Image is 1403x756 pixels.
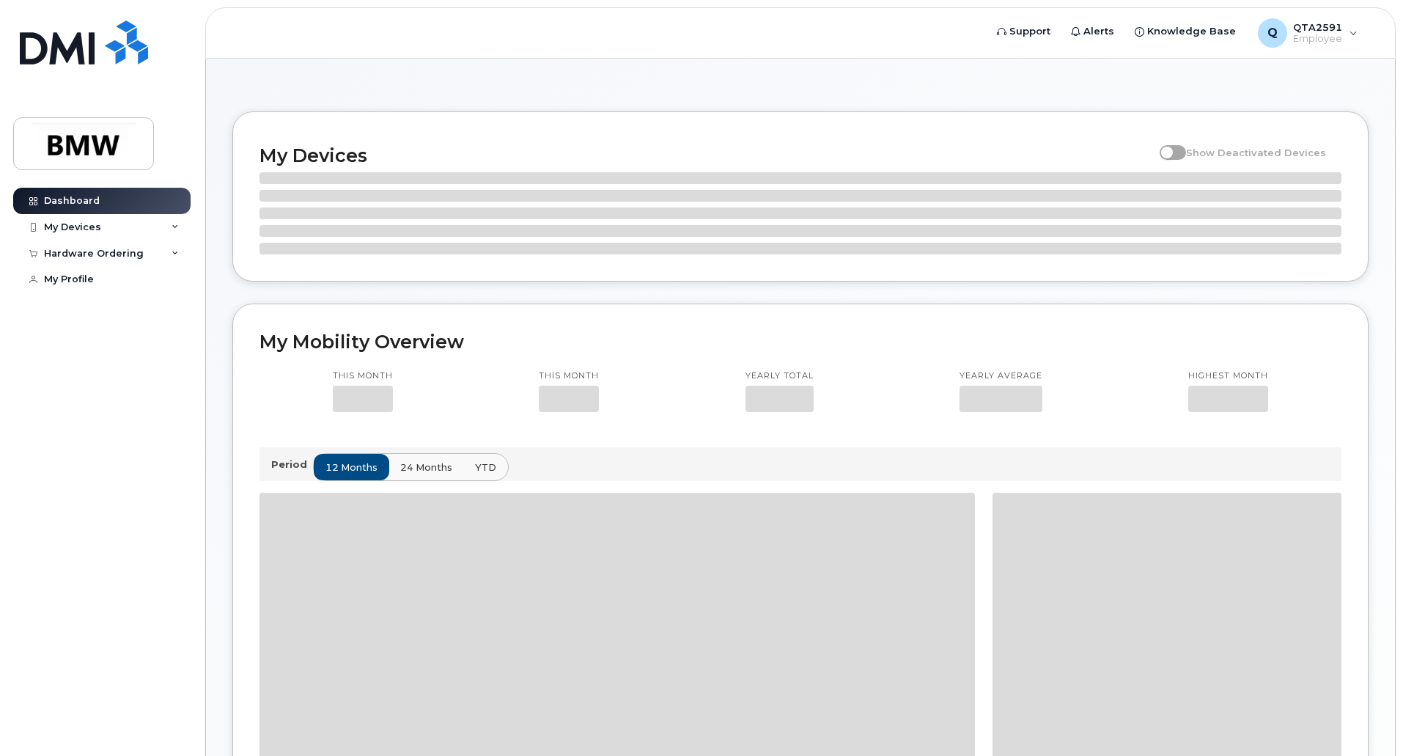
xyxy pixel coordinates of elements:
[333,370,393,382] p: This month
[259,331,1341,353] h2: My Mobility Overview
[745,370,814,382] p: Yearly total
[539,370,599,382] p: This month
[1160,139,1171,150] input: Show Deactivated Devices
[960,370,1042,382] p: Yearly average
[400,460,452,474] span: 24 months
[1188,370,1268,382] p: Highest month
[259,144,1152,166] h2: My Devices
[271,458,313,471] p: Period
[1186,147,1326,158] span: Show Deactivated Devices
[475,460,496,474] span: YTD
